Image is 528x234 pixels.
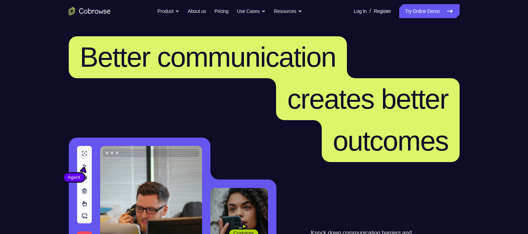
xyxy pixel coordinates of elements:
[333,125,448,156] span: outcomes
[370,7,371,15] span: /
[157,4,179,18] button: Product
[399,4,459,18] a: Try Online Demo
[237,4,266,18] button: Use Cases
[80,42,336,73] span: Better communication
[287,83,448,115] span: creates better
[188,4,206,18] a: About us
[354,4,367,18] a: Log In
[274,4,302,18] button: Resources
[374,4,391,18] a: Register
[64,174,84,181] span: Agent
[214,4,228,18] a: Pricing
[69,7,111,15] a: Go to the home page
